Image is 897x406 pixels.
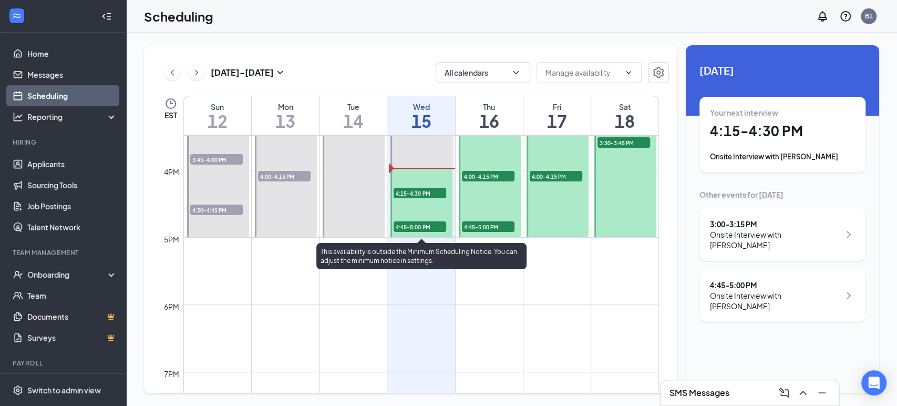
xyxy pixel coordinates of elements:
a: Applicants [27,154,117,175]
span: 4:00-4:15 PM [258,171,311,181]
div: Tue [319,101,387,112]
div: Thu [456,101,523,112]
span: 4:00-4:15 PM [530,171,582,181]
button: ComposeMessage [776,384,792,401]
div: This availability is outside the Minimum Scheduling Notice. You can adjust the minimum notice in ... [316,243,527,269]
a: Scheduling [27,85,117,106]
a: Messages [27,64,117,85]
svg: QuestionInfo [839,10,852,23]
span: [DATE] [699,62,865,78]
div: Switch to admin view [27,385,101,395]
svg: Settings [652,66,665,79]
span: 4:15-4:30 PM [394,188,446,198]
svg: WorkstreamLogo [12,11,22,21]
input: Manage availability [545,67,620,78]
div: 3:00 - 3:15 PM [710,219,840,229]
svg: Notifications [816,10,829,23]
div: Reporting [27,111,118,122]
a: October 18, 2025 [591,96,658,135]
a: October 12, 2025 [184,96,251,135]
a: Talent Network [27,217,117,238]
svg: ChevronDown [624,68,633,77]
div: B1 [865,12,873,21]
div: Sun [184,101,251,112]
svg: Minimize [816,387,828,399]
button: ChevronLeft [164,65,180,80]
div: 5pm [162,234,181,245]
div: Wed [387,101,455,112]
a: October 16, 2025 [456,96,523,135]
svg: UserCheck [13,269,23,280]
span: 3:30-3:45 PM [597,137,650,148]
button: ChevronRight [189,65,204,80]
span: 4:00-4:15 PM [462,171,514,181]
div: Team Management [13,248,115,257]
svg: ChevronUp [797,387,809,399]
span: 3:45-4:00 PM [190,154,243,165]
h1: 17 [523,112,591,130]
div: Hiring [13,138,115,147]
svg: Collapse [101,11,112,22]
div: 4:45 - 5:00 PM [710,280,840,290]
div: Onboarding [27,269,108,280]
a: DocumentsCrown [27,306,117,327]
h1: 12 [184,112,251,130]
h1: 4:15 - 4:30 PM [710,122,855,140]
span: 4:45-5:00 PM [462,221,514,232]
a: October 15, 2025 [387,96,455,135]
h1: 14 [319,112,387,130]
a: October 14, 2025 [319,96,387,135]
h1: 18 [591,112,658,130]
h3: SMS Messages [669,387,729,399]
svg: Settings [13,385,23,395]
div: Payroll [13,359,115,368]
h3: [DATE] - [DATE] [211,67,274,78]
svg: ChevronRight [842,228,855,241]
a: SurveysCrown [27,327,117,348]
svg: Analysis [13,111,23,122]
a: Job Postings [27,196,117,217]
button: Settings [648,62,669,83]
div: Fri [523,101,591,112]
h1: 15 [387,112,455,130]
span: 4:45-5:00 PM [394,221,446,232]
div: 4pm [162,166,181,178]
div: Onsite Interview with [PERSON_NAME] [710,290,840,311]
a: Home [27,43,117,64]
div: 7pm [162,368,181,380]
div: Onsite Interview with [PERSON_NAME] [710,151,855,162]
a: Sourcing Tools [27,175,117,196]
svg: ChevronRight [191,66,202,79]
svg: ChevronLeft [167,66,178,79]
svg: ChevronDown [511,67,521,78]
h1: 13 [252,112,319,130]
svg: ComposeMessage [778,387,790,399]
div: Onsite Interview with [PERSON_NAME] [710,229,840,250]
svg: SmallChevronDown [274,66,286,79]
div: Sat [591,101,658,112]
div: Mon [252,101,319,112]
a: Team [27,285,117,306]
span: 4:30-4:45 PM [190,205,243,215]
a: October 17, 2025 [523,96,591,135]
div: Your next interview [710,107,855,118]
div: Other events for [DATE] [699,189,865,200]
button: ChevronUp [795,384,811,401]
button: Minimize [813,384,830,401]
div: Open Intercom Messenger [861,370,886,395]
a: October 13, 2025 [252,96,319,135]
h1: 16 [456,112,523,130]
span: EST [164,110,177,120]
svg: Clock [164,97,177,110]
button: All calendarsChevronDown [436,62,530,83]
h1: Scheduling [144,7,213,25]
svg: ChevronRight [842,289,855,302]
div: 6pm [162,301,181,312]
